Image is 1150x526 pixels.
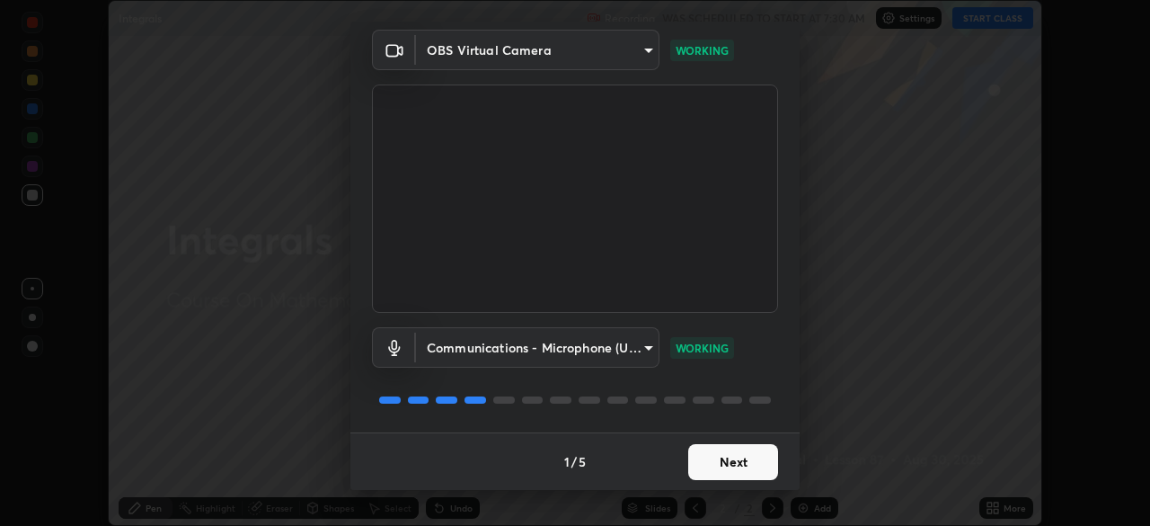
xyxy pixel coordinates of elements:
p: WORKING [676,340,729,356]
div: OBS Virtual Camera [416,327,659,368]
h4: / [571,452,577,471]
p: WORKING [676,42,729,58]
div: OBS Virtual Camera [416,30,659,70]
h4: 1 [564,452,570,471]
h4: 5 [579,452,586,471]
button: Next [688,444,778,480]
